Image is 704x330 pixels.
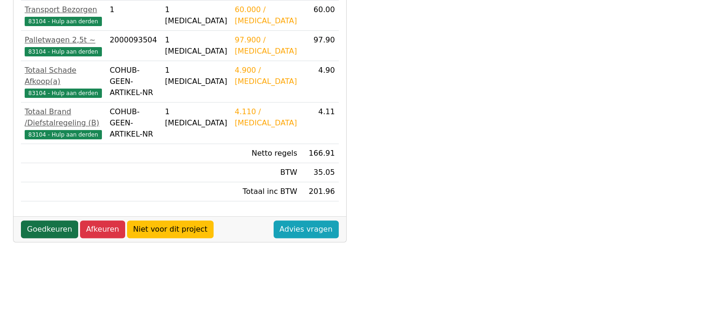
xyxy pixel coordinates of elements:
div: Palletwagen 2,5t ~ [25,34,102,46]
td: 201.96 [301,182,339,201]
td: 4.11 [301,103,339,144]
div: 1 [MEDICAL_DATA] [165,4,228,27]
div: Totaal Schade Afkoop(a) [25,65,102,87]
a: Totaal Brand /Diefstalregeling (B)83104 - Hulp aan derden [25,106,102,140]
div: 1 [MEDICAL_DATA] [165,65,228,87]
td: 2000093504 [106,31,161,61]
td: BTW [231,163,301,182]
span: 83104 - Hulp aan derden [25,130,102,139]
div: Transport Bezorgen [25,4,102,15]
a: Totaal Schade Afkoop(a)83104 - Hulp aan derden [25,65,102,98]
span: 83104 - Hulp aan derden [25,17,102,26]
td: 1 [106,0,161,31]
div: 97.900 / [MEDICAL_DATA] [235,34,297,57]
a: Goedkeuren [21,220,78,238]
a: Transport Bezorgen83104 - Hulp aan derden [25,4,102,27]
div: Totaal Brand /Diefstalregeling (B) [25,106,102,129]
div: 4.900 / [MEDICAL_DATA] [235,65,297,87]
span: 83104 - Hulp aan derden [25,89,102,98]
td: 4.90 [301,61,339,103]
div: 1 [MEDICAL_DATA] [165,34,228,57]
td: COHUB-GEEN-ARTIKEL-NR [106,61,161,103]
td: 97.90 [301,31,339,61]
td: Netto regels [231,144,301,163]
a: Palletwagen 2,5t ~83104 - Hulp aan derden [25,34,102,57]
div: 1 [MEDICAL_DATA] [165,106,228,129]
div: 60.000 / [MEDICAL_DATA] [235,4,297,27]
td: Totaal inc BTW [231,182,301,201]
td: COHUB-GEEN-ARTIKEL-NR [106,103,161,144]
a: Afkeuren [80,220,125,238]
td: 166.91 [301,144,339,163]
td: 60.00 [301,0,339,31]
a: Advies vragen [274,220,339,238]
td: 35.05 [301,163,339,182]
div: 4.110 / [MEDICAL_DATA] [235,106,297,129]
span: 83104 - Hulp aan derden [25,47,102,56]
a: Niet voor dit project [127,220,214,238]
